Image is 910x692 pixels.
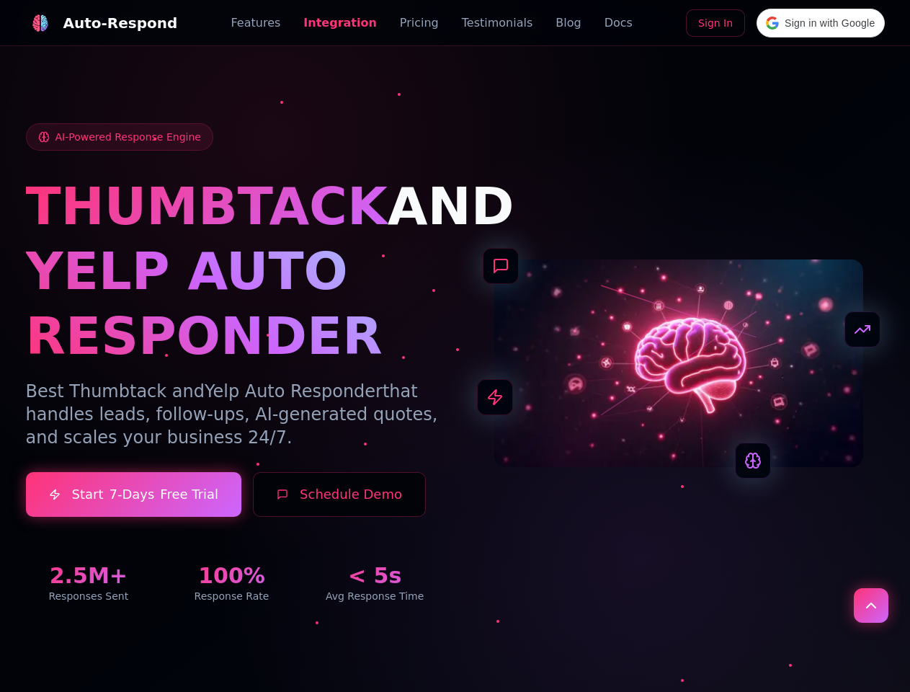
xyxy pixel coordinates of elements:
h1: YELP AUTO RESPONDER [26,239,438,368]
span: Sign in with Google [785,16,875,31]
img: AI Neural Network Brain [494,259,863,467]
a: Blog [556,14,581,32]
span: THUMBTACK [26,176,388,236]
a: Features [231,14,281,32]
span: Yelp Auto Responder [205,381,383,402]
div: Sign in with Google [757,9,884,37]
div: 2.5M+ [26,563,152,589]
div: Response Rate [169,589,295,603]
div: Avg Response Time [312,589,438,603]
a: Sign In [686,9,745,37]
div: Responses Sent [26,589,152,603]
div: Auto-Respond [63,13,178,33]
a: Testimonials [462,14,533,32]
button: Scroll to top [854,588,888,623]
button: Schedule Demo [253,472,426,517]
img: logo.svg [31,14,48,32]
span: AI-Powered Response Engine [55,130,201,144]
div: 100% [169,563,295,589]
a: Docs [605,14,633,32]
span: AND [388,176,514,236]
p: Best Thumbtack and that handles leads, follow-ups, AI-generated quotes, and scales your business ... [26,380,438,449]
span: 7-Days [109,484,154,505]
a: Auto-Respond [26,9,178,37]
a: Start7-DaysFree Trial [26,472,242,517]
div: < 5s [312,563,438,589]
a: Pricing [400,14,439,32]
a: Integration [303,14,377,32]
